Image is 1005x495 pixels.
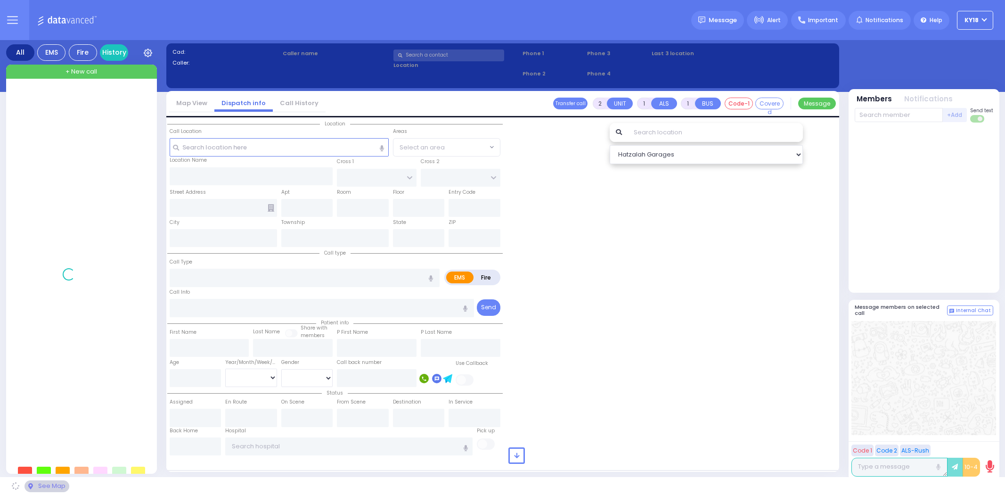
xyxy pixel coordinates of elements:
button: KY18 [957,11,993,30]
div: EMS [37,44,65,61]
label: Caller: [172,59,280,67]
span: Patient info [316,319,353,326]
label: Caller name [283,49,390,58]
button: UNIT [607,98,633,109]
span: Phone 2 [523,70,584,78]
label: Age [170,359,179,366]
label: Call Type [170,258,192,266]
label: Location Name [170,157,207,164]
button: Members [857,94,892,105]
span: Notifications [866,16,903,25]
label: Location [393,61,519,69]
button: Message [798,98,836,109]
label: Last 3 location [652,49,742,58]
label: Last Name [253,328,280,336]
button: Code 1 [851,445,874,456]
input: Search member [855,108,943,122]
label: Back Home [170,427,198,435]
span: Help [930,16,942,25]
label: En Route [225,398,247,406]
span: Important [808,16,838,25]
label: Areas [393,128,407,135]
span: Phone 1 [523,49,584,58]
img: comment-alt.png [949,309,954,313]
button: Covered [755,98,784,109]
label: Turn off text [970,114,985,124]
span: Status [322,389,348,396]
span: Phone 4 [587,70,648,78]
button: ALS [651,98,677,109]
span: Phone 3 [587,49,648,58]
label: Destination [393,398,421,406]
button: Code 2 [875,445,899,456]
input: Search location here [170,138,389,156]
small: Share with [301,324,327,331]
button: ALS-Rush [900,445,931,456]
div: Year/Month/Week/Day [225,359,277,366]
button: Code-1 [725,98,753,109]
label: Gender [281,359,299,366]
label: Call Info [170,289,190,296]
span: Send text [970,107,993,114]
label: Township [281,219,305,226]
input: Search a contact [393,49,504,61]
div: Fire [69,44,97,61]
label: Use Callback [456,360,488,367]
span: Select an area [400,143,445,152]
label: Apt [281,189,290,196]
label: State [393,219,406,226]
label: Street Address [170,189,206,196]
div: All [6,44,34,61]
label: On Scene [281,398,304,406]
span: Internal Chat [956,307,991,314]
label: In Service [449,398,473,406]
label: EMS [446,272,474,283]
span: + New call [65,67,97,76]
label: Cad: [172,48,280,56]
span: Alert [767,16,781,25]
button: Transfer call [553,98,588,109]
a: Map View [169,99,214,107]
a: History [100,44,128,61]
label: First Name [170,329,196,336]
span: Message [709,16,737,25]
h5: Message members on selected call [855,304,947,316]
label: Hospital [225,427,246,435]
img: message.svg [698,16,705,24]
span: KY18 [964,16,979,25]
label: Floor [393,189,404,196]
button: Internal Chat [947,305,993,316]
label: Pick up [477,427,495,435]
label: Call Location [170,128,202,135]
label: Assigned [170,398,193,406]
span: Location [320,120,350,127]
span: Other building occupants [268,204,274,212]
span: Call type [319,249,351,256]
a: Dispatch info [214,99,273,107]
label: P First Name [337,329,368,336]
button: Send [477,299,500,316]
button: Notifications [904,94,953,105]
label: Fire [473,272,499,283]
span: members [301,332,325,339]
label: Cross 2 [421,158,440,165]
label: ZIP [449,219,456,226]
label: Cross 1 [337,158,354,165]
label: Call back number [337,359,382,366]
label: City [170,219,180,226]
label: Room [337,189,351,196]
label: P Last Name [421,329,452,336]
button: BUS [695,98,721,109]
a: Call History [273,99,326,107]
label: Entry Code [449,189,475,196]
img: Logo [37,14,100,26]
input: Search hospital [225,437,473,455]
label: From Scene [337,398,366,406]
input: Search location [628,123,802,142]
div: See map [25,480,69,492]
